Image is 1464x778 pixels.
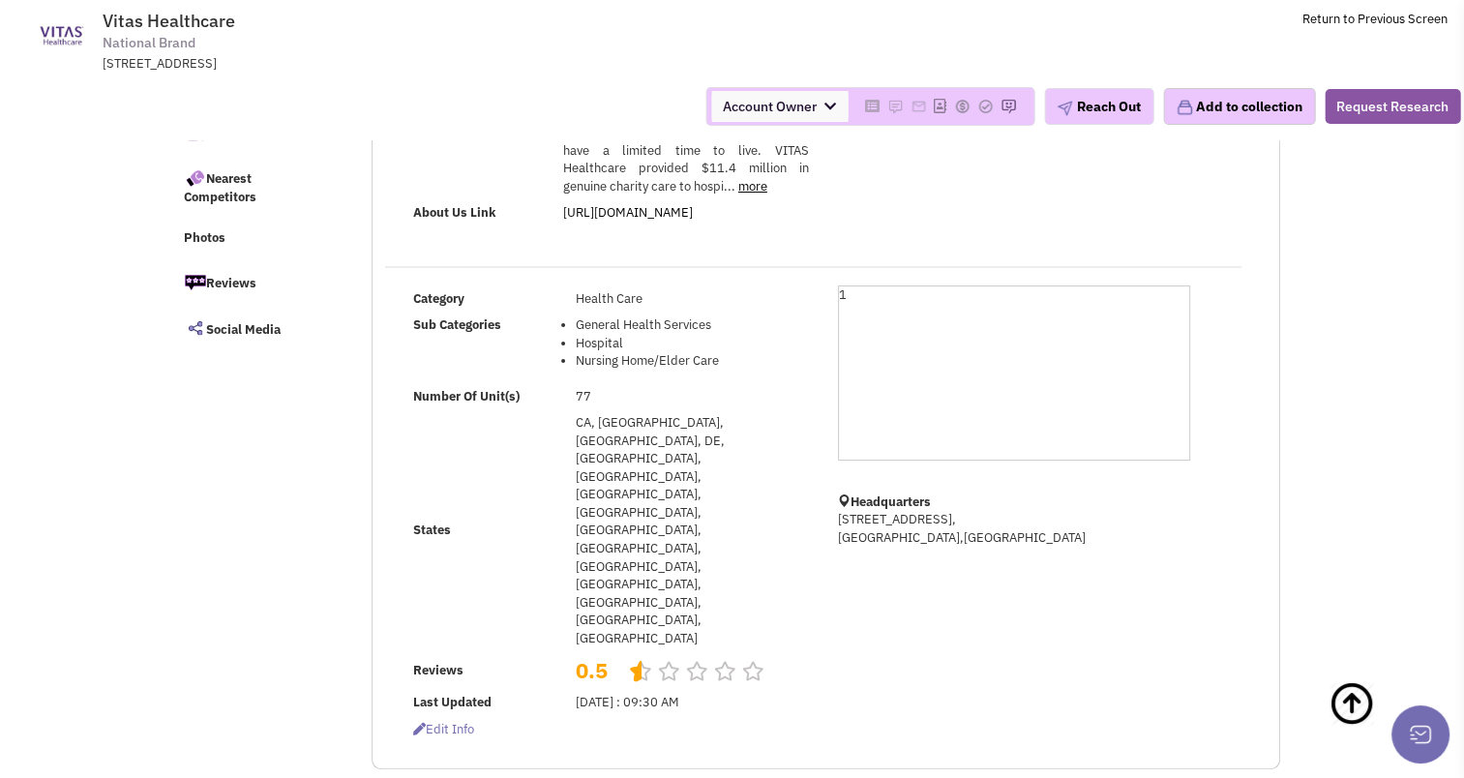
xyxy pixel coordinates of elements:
img: Please add to your accounts [887,99,903,114]
a: more [738,178,767,194]
div: 1 [838,285,1190,461]
a: Social Media [174,308,331,348]
b: Number Of Unit(s) [413,388,520,404]
button: Reach Out [1044,88,1153,125]
span: Edit info [413,721,474,737]
b: About Us Link [413,204,496,221]
b: States [413,522,451,538]
img: icon-collection-lavender.png [1176,99,1193,116]
b: Headquarters [851,494,931,510]
a: Reviews [174,262,331,303]
span: Vitas Healthcare [103,10,235,32]
a: [URL][DOMAIN_NAME] [563,204,693,221]
li: Nursing Home/Elder Care [576,352,809,371]
td: [DATE] : 09:30 AM [572,690,813,716]
h2: 0.5 [576,656,614,666]
li: General Health Services [576,316,809,335]
b: Category [413,290,464,307]
span: VITAS® Healthcare, a pioneer in the hospice movement since [DATE], is the nation’s leading provid... [563,34,809,194]
span: National Brand [103,33,195,53]
img: Please add to your accounts [977,99,993,114]
b: Reviews [413,662,463,678]
b: Last Updated [413,694,492,710]
div: [STREET_ADDRESS] [103,55,608,74]
td: Health Care [572,285,813,312]
img: Please add to your accounts [911,99,926,114]
button: Request Research [1325,89,1460,124]
p: [STREET_ADDRESS], [GEOGRAPHIC_DATA],[GEOGRAPHIC_DATA] [838,511,1190,547]
li: Hospital [576,335,809,353]
td: CA, [GEOGRAPHIC_DATA], [GEOGRAPHIC_DATA], DE, [GEOGRAPHIC_DATA], [GEOGRAPHIC_DATA], [GEOGRAPHIC_D... [572,410,813,652]
a: Photos [174,221,331,257]
img: Please add to your accounts [1001,99,1016,114]
b: Sub Categories [413,316,501,333]
td: 77 [572,383,813,409]
a: Return to Previous Screen [1302,11,1448,27]
span: Account Owner [711,91,848,122]
img: plane.png [1057,101,1072,116]
button: Add to collection [1163,88,1315,125]
a: Nearest Competitors [174,158,331,217]
img: Please add to your accounts [954,99,970,114]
